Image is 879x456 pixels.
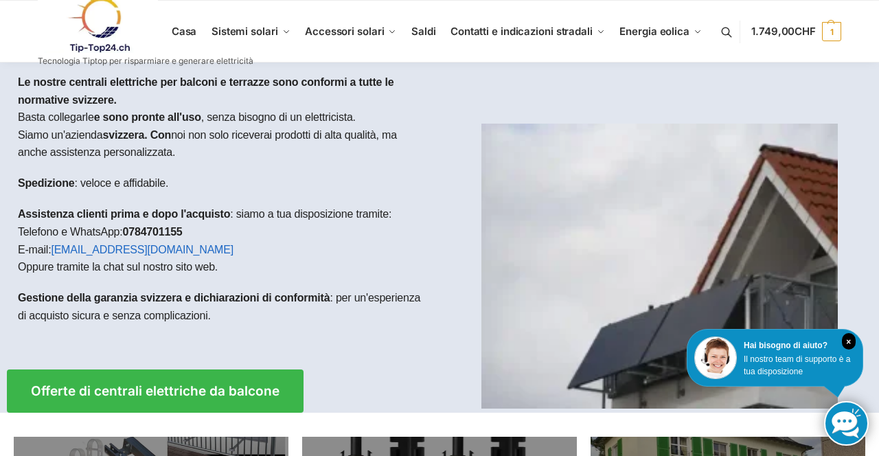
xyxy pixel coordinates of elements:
[7,369,304,413] a: Offerte di centrali elettriche da balcone
[18,177,74,189] font: Spedizione
[94,111,201,123] font: e sono pronte all'uso
[846,337,851,347] font: ×
[450,25,593,38] font: Contatti e indicazioni stradali
[795,25,816,38] span: CHF
[18,261,218,273] font: Oppure tramite la chat sul nostro sito web.
[51,244,233,255] a: [EMAIL_ADDRESS][DOMAIN_NAME]
[18,292,330,304] font: Gestione della garanzia svizzera e dichiarazioni di conformità
[445,1,610,62] a: Contatti e indicazioni stradali
[18,111,94,123] font: Basta collegarle
[212,25,278,38] font: Sistemi solari
[744,341,827,350] font: Hai bisogno di aiuto?
[18,129,103,141] font: Siamo un'azienda
[406,1,442,62] a: Saldi
[18,76,393,106] font: Le nostre centrali elettriche per balconi e terrazze sono conformi a tutte le normative svizzere.
[299,1,402,62] a: Accessori solari
[481,124,838,409] img: Casa 1
[103,129,172,141] font: svizzera. Con
[614,1,707,62] a: Energia eolica
[842,333,856,350] i: Vicino
[31,383,279,399] font: Offerte di centrali elettriche da balcone
[38,56,253,66] font: Tecnologia Tiptop per risparmiare e generare elettricità
[18,226,123,238] font: Telefono e WhatsApp:
[744,354,850,376] font: Il nostro team di supporto è a tua disposizione
[822,22,841,41] span: 1
[74,177,168,189] font: : veloce e affidabile.
[18,129,397,159] font: noi non solo riceverai prodotti di alta qualità, ma anche assistenza personalizzata.
[751,11,841,52] a: 1.749,00CHF 1
[694,337,737,379] img: Assistenza clienti
[619,25,689,38] font: Energia eolica
[201,111,356,123] font: , senza bisogno di un elettricista.
[305,25,384,38] font: Accessori solari
[751,25,816,38] span: 1.749,00
[411,25,436,38] font: Saldi
[123,226,183,238] font: 0784701155
[18,208,230,220] font: Assistenza clienti prima e dopo l'acquisto
[18,244,51,255] font: E-mail:
[18,292,420,321] font: : per un'esperienza di acquisto sicura e senza complicazioni.
[230,208,391,220] font: : siamo a tua disposizione tramite:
